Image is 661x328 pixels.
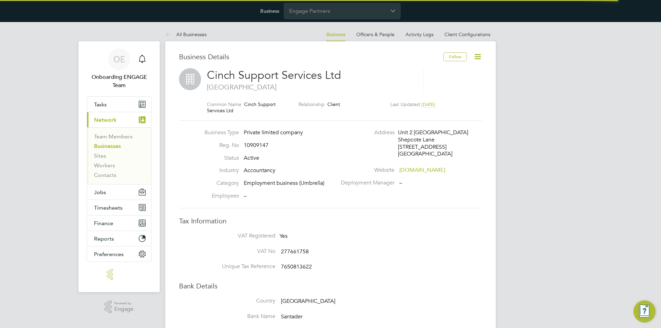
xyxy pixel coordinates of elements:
a: Tasks [87,97,151,112]
a: Contacts [94,172,116,178]
a: [DOMAIN_NAME] [399,167,445,173]
span: Cinch Support Services Ltd [207,101,276,114]
span: [GEOGRAPHIC_DATA] [281,298,335,305]
span: [DATE] [421,102,435,107]
label: Category [201,180,239,187]
a: Business [326,32,345,38]
span: Preferences [94,251,124,257]
span: Jobs [94,189,106,195]
span: Finance [94,220,113,226]
label: Relationship [298,101,325,107]
h3: Business Details [179,52,443,61]
a: Team Members [94,133,133,140]
img: engage-logo-retina.png [107,269,132,280]
a: Go to home page [87,269,151,280]
span: – [399,179,402,186]
span: Network [94,117,117,123]
label: Reg. No [201,142,239,149]
a: Businesses [94,143,121,149]
span: Onboarding ENGAGE Team [87,73,151,89]
span: Accountancy [244,167,275,174]
a: Client Configurations [444,31,490,38]
label: Website [337,167,395,174]
span: Powered by [114,300,134,306]
button: Timesheets [87,200,151,215]
span: 277661758 [281,248,309,255]
label: Deployment Manager [337,179,395,187]
label: Employees [201,192,239,200]
a: Activity Logs [406,31,433,38]
span: Timesheets [94,204,123,211]
label: Bank Name [207,313,275,320]
span: Private limited company [244,129,303,136]
div: Network [87,127,151,184]
label: Address [337,129,395,136]
label: VAT Registered [207,232,275,240]
label: Business Type [201,129,239,136]
span: Tasks [94,101,107,108]
button: Network [87,112,151,127]
a: OEOnboarding ENGAGE Team [87,48,151,89]
a: Powered byEngage [105,300,134,314]
span: Engage [114,306,134,312]
div: Unit 2 [GEOGRAPHIC_DATA] [398,129,463,136]
label: Industry [201,167,239,174]
span: Santader [281,313,303,320]
span: 7650813622 [281,264,312,271]
span: OE [113,55,125,64]
label: Business [260,8,279,14]
button: Engage Resource Center [633,300,655,322]
nav: Main navigation [78,41,160,292]
span: Client [327,101,340,107]
span: [GEOGRAPHIC_DATA] [207,83,416,92]
label: Status [201,155,239,162]
span: – [244,192,246,199]
a: Workers [94,162,115,169]
label: Unique Tax Reference [207,263,275,270]
div: [GEOGRAPHIC_DATA] [398,150,463,158]
a: All Businesses [165,31,207,38]
button: Preferences [87,246,151,262]
label: Country [207,297,275,305]
span: Yes [280,233,287,240]
label: VAT No [207,248,275,255]
label: Last Updated [390,101,420,107]
div: Shepcote Lane [398,136,463,144]
span: 10909147 [244,142,269,149]
h3: Tax Information [179,216,482,225]
a: Officers & People [356,31,395,38]
span: Reports [94,235,114,242]
span: Employment business (Umbrella) [244,180,324,187]
h3: Bank Details [179,282,482,290]
div: [STREET_ADDRESS] [398,144,463,151]
span: Cinch Support Services Ltd [207,68,341,82]
button: Finance [87,215,151,231]
button: Follow [443,52,467,61]
span: Active [244,155,259,161]
label: Common Name [207,101,241,107]
a: Sites [94,152,106,159]
button: Jobs [87,184,151,200]
button: Reports [87,231,151,246]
